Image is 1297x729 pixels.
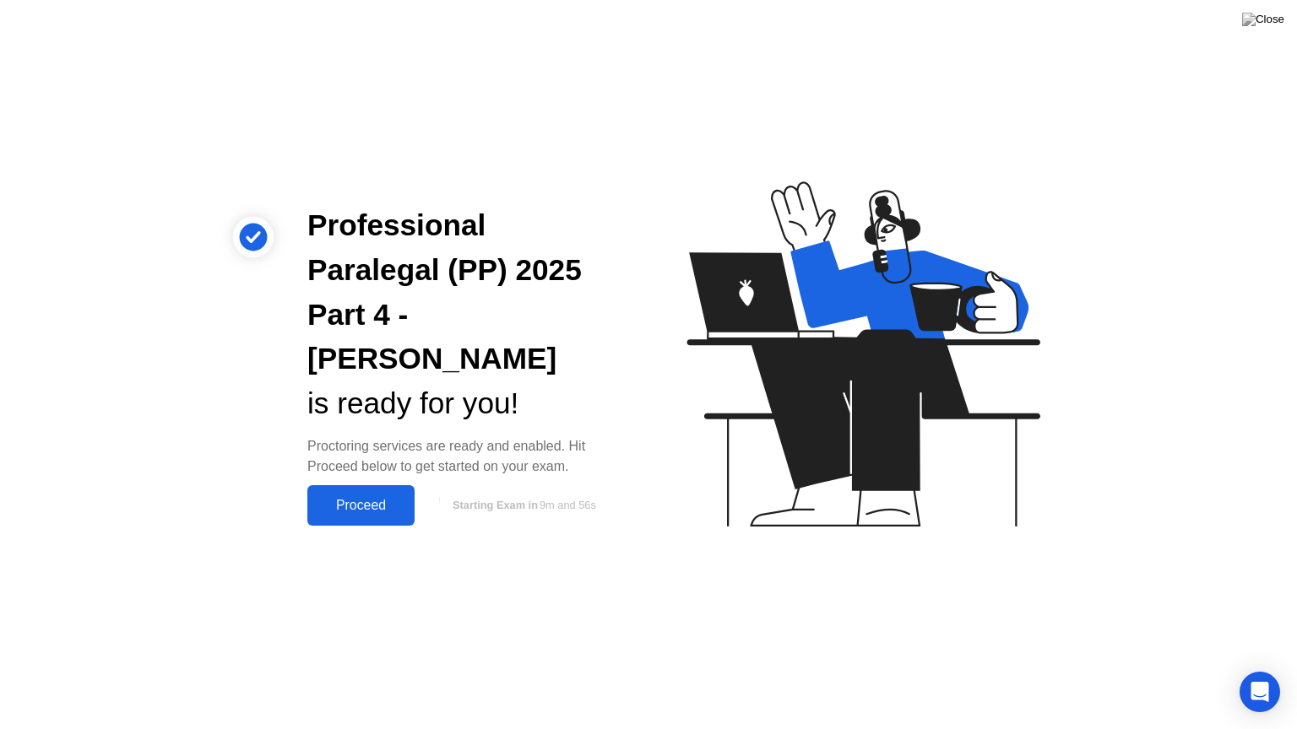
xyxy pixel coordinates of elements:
div: is ready for you! [307,381,621,426]
button: Starting Exam in9m and 56s [423,489,621,521]
img: Close [1242,13,1284,26]
button: Proceed [307,485,415,526]
div: Proceed [312,498,410,513]
div: Proctoring services are ready and enabled. Hit Proceed below to get started on your exam. [307,436,621,477]
span: 9m and 56s [540,499,596,511]
div: Open Intercom Messenger [1240,672,1280,712]
div: Professional Paralegal (PP) 2025 Part 4 - [PERSON_NAME] [307,203,621,381]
